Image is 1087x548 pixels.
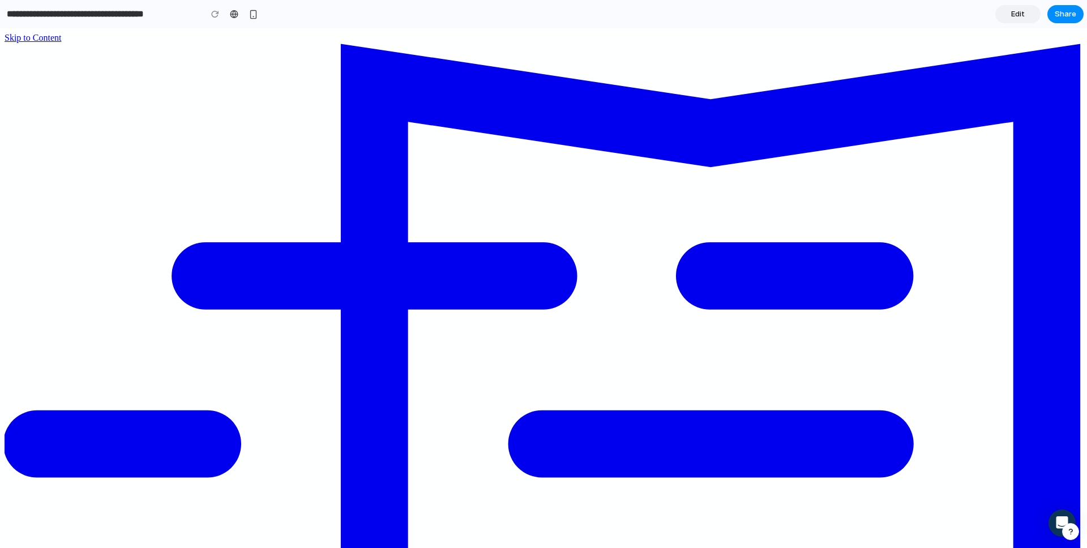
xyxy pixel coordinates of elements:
span: Share [1055,8,1076,20]
div: Open Intercom Messenger [1049,481,1076,508]
span: Edit [1011,8,1025,20]
button: Share [1047,5,1084,23]
a: Skip to Content [5,5,61,14]
a: Edit [995,5,1041,23]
